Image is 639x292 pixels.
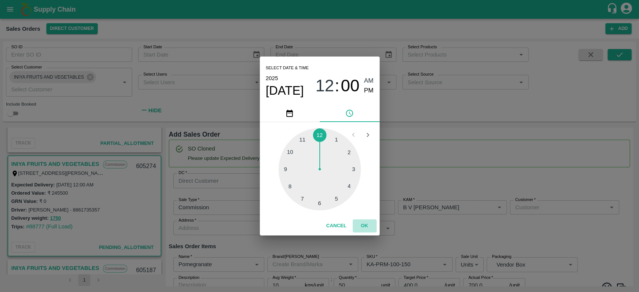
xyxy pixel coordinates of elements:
button: 00 [341,76,359,96]
button: Open next view [360,128,375,142]
button: Cancel [323,219,349,232]
span: 00 [341,76,359,95]
button: OK [353,219,377,232]
button: pick time [320,104,380,122]
span: Select date & time [266,63,309,74]
button: pick date [260,104,320,122]
button: 2025 [266,73,278,83]
span: 12 [315,76,334,95]
button: AM [364,76,374,86]
button: PM [364,86,374,96]
span: : [335,76,339,96]
button: 12 [315,76,334,96]
button: [DATE] [266,83,304,98]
